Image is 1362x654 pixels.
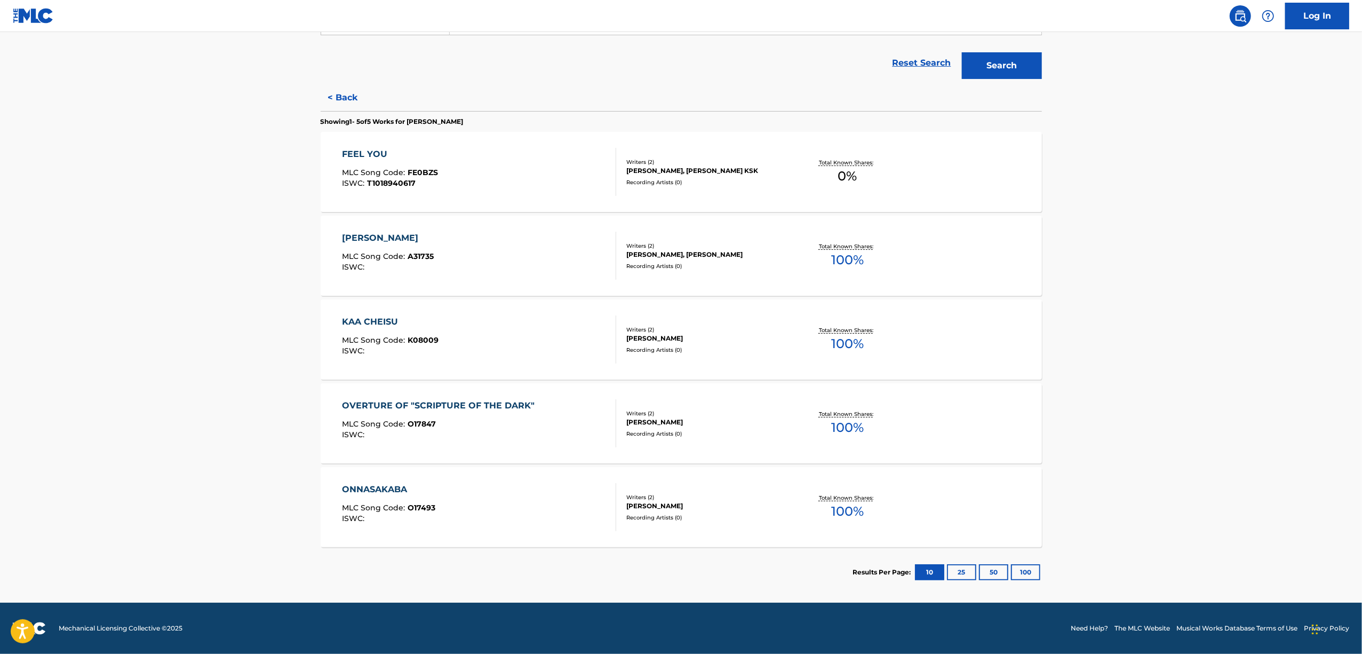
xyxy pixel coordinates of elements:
[1257,5,1279,27] div: Help
[1309,603,1362,654] iframe: Chat Widget
[831,334,864,353] span: 100 %
[321,383,1042,463] a: OVERTURE OF "SCRIPTURE OF THE DARK"MLC Song Code:O17847ISWC:Writers (2)[PERSON_NAME]Recording Art...
[1071,624,1108,633] a: Need Help?
[626,493,787,501] div: Writers ( 2 )
[979,564,1008,580] button: 50
[367,178,416,188] span: T1018940617
[626,334,787,343] div: [PERSON_NAME]
[626,242,787,250] div: Writers ( 2 )
[962,52,1042,79] button: Search
[626,166,787,176] div: [PERSON_NAME], [PERSON_NAME] KSK
[626,346,787,354] div: Recording Artists ( 0 )
[1114,624,1170,633] a: The MLC Website
[321,216,1042,296] a: [PERSON_NAME]MLC Song Code:A31735ISWC:Writers (2)[PERSON_NAME], [PERSON_NAME]Recording Artists (0...
[626,158,787,166] div: Writers ( 2 )
[342,168,408,177] span: MLC Song Code :
[408,419,436,429] span: O17847
[1230,5,1251,27] a: Public Search
[1234,10,1247,22] img: search
[626,501,787,511] div: [PERSON_NAME]
[831,502,864,521] span: 100 %
[626,178,787,186] div: Recording Artists ( 0 )
[626,250,787,259] div: [PERSON_NAME], [PERSON_NAME]
[853,568,914,577] p: Results Per Page:
[342,148,438,161] div: FEEL YOU
[342,232,434,245] div: [PERSON_NAME]
[342,399,540,412] div: OVERTURE OF "SCRIPTURE OF THE DARK"
[321,117,464,127] p: Showing 1 - 5 of 5 Works for [PERSON_NAME]
[819,410,876,418] p: Total Known Shares:
[626,417,787,427] div: [PERSON_NAME]
[819,494,876,502] p: Total Known Shares:
[342,251,408,261] span: MLC Song Code :
[831,250,864,270] span: 100 %
[887,51,957,75] a: Reset Search
[819,326,876,334] p: Total Known Shares:
[1176,624,1297,633] a: Musical Works Database Terms of Use
[626,430,787,438] div: Recording Artists ( 0 )
[1262,10,1275,22] img: help
[1304,624,1349,633] a: Privacy Policy
[838,167,857,186] span: 0 %
[626,326,787,334] div: Writers ( 2 )
[1011,564,1040,580] button: 100
[321,467,1042,547] a: ONNASAKABAMLC Song Code:O17493ISWC:Writers (2)[PERSON_NAME]Recording Artists (0)Total Known Share...
[626,514,787,522] div: Recording Artists ( 0 )
[626,409,787,417] div: Writers ( 2 )
[1285,3,1349,29] a: Log In
[13,622,46,635] img: logo
[342,346,367,356] span: ISWC :
[321,84,385,111] button: < Back
[915,564,944,580] button: 10
[342,503,408,513] span: MLC Song Code :
[13,8,54,23] img: MLC Logo
[342,483,435,496] div: ONNASAKABA
[342,178,367,188] span: ISWC :
[626,262,787,270] div: Recording Artists ( 0 )
[1312,613,1318,645] div: Drag
[408,335,439,345] span: K08009
[408,251,434,261] span: A31735
[59,624,182,633] span: Mechanical Licensing Collective © 2025
[408,503,435,513] span: O17493
[321,132,1042,212] a: FEEL YOUMLC Song Code:FE0BZSISWC:T1018940617Writers (2)[PERSON_NAME], [PERSON_NAME] KSKRecording ...
[947,564,976,580] button: 25
[342,316,439,328] div: KAA CHEISU
[342,419,408,429] span: MLC Song Code :
[321,9,1042,84] form: Search Form
[342,514,367,523] span: ISWC :
[342,335,408,345] span: MLC Song Code :
[819,159,876,167] p: Total Known Shares:
[819,242,876,250] p: Total Known Shares:
[408,168,438,177] span: FE0BZS
[342,262,367,272] span: ISWC :
[342,430,367,439] span: ISWC :
[321,300,1042,380] a: KAA CHEISUMLC Song Code:K08009ISWC:Writers (2)[PERSON_NAME]Recording Artists (0)Total Known Share...
[831,418,864,437] span: 100 %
